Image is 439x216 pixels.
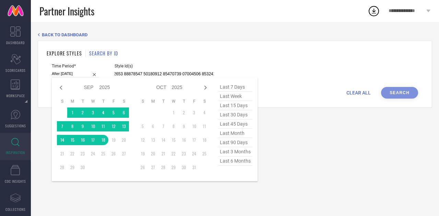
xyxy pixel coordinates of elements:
[158,135,168,145] td: Tue Oct 14 2025
[98,107,108,118] td: Thu Sep 04 2025
[218,101,252,110] span: last 15 days
[115,64,214,68] span: Style Id(s)
[108,107,119,118] td: Fri Sep 05 2025
[57,84,65,92] div: Previous month
[199,107,210,118] td: Sat Oct 04 2025
[218,110,252,119] span: last 30 days
[67,121,78,131] td: Mon Sep 08 2025
[47,50,82,57] h1: EXPLORE STYLES
[108,99,119,104] th: Friday
[67,149,78,159] td: Mon Sep 22 2025
[89,50,118,57] h1: SEARCH BY ID
[6,40,25,45] span: DASHBOARD
[168,149,179,159] td: Wed Oct 22 2025
[38,32,432,37] div: Back TO Dashboard
[189,99,199,104] th: Friday
[52,64,99,68] span: Time Period*
[148,162,158,173] td: Mon Oct 27 2025
[189,149,199,159] td: Fri Oct 24 2025
[57,121,67,131] td: Sun Sep 07 2025
[158,121,168,131] td: Tue Oct 07 2025
[78,149,88,159] td: Tue Sep 23 2025
[179,135,189,145] td: Thu Oct 16 2025
[6,93,25,98] span: WORKSPACE
[199,149,210,159] td: Sat Oct 25 2025
[115,70,214,78] input: Enter comma separated style ids e.g. 12345, 67890
[179,149,189,159] td: Thu Oct 23 2025
[98,135,108,145] td: Thu Sep 18 2025
[138,135,148,145] td: Sun Oct 12 2025
[67,99,78,104] th: Monday
[368,5,380,17] div: Open download list
[179,121,189,131] td: Thu Oct 09 2025
[119,135,129,145] td: Sat Sep 20 2025
[119,121,129,131] td: Sat Sep 13 2025
[189,162,199,173] td: Fri Oct 31 2025
[218,147,252,156] span: last 3 months
[199,135,210,145] td: Sat Oct 18 2025
[218,156,252,166] span: last 6 months
[218,92,252,101] span: last week
[119,149,129,159] td: Sat Sep 27 2025
[98,99,108,104] th: Thursday
[168,121,179,131] td: Wed Oct 08 2025
[67,135,78,145] td: Mon Sep 15 2025
[88,121,98,131] td: Wed Sep 10 2025
[57,162,67,173] td: Sun Sep 28 2025
[57,99,67,104] th: Sunday
[199,121,210,131] td: Sat Oct 11 2025
[138,162,148,173] td: Sun Oct 26 2025
[78,162,88,173] td: Tue Sep 30 2025
[78,99,88,104] th: Tuesday
[88,135,98,145] td: Wed Sep 17 2025
[57,149,67,159] td: Sun Sep 21 2025
[42,32,87,37] span: BACK TO DASHBOARD
[5,207,26,212] span: COLLECTIONS
[57,135,67,145] td: Sun Sep 14 2025
[98,121,108,131] td: Thu Sep 11 2025
[108,135,119,145] td: Fri Sep 19 2025
[148,149,158,159] td: Mon Oct 20 2025
[78,121,88,131] td: Tue Sep 09 2025
[5,179,26,184] span: CDC INSIGHTS
[201,84,210,92] div: Next month
[5,123,26,128] span: SUGGESTIONS
[218,129,252,138] span: last month
[88,149,98,159] td: Wed Sep 24 2025
[346,90,371,96] span: CLEAR ALL
[218,82,252,92] span: last 7 days
[108,121,119,131] td: Fri Sep 12 2025
[138,99,148,104] th: Sunday
[168,162,179,173] td: Wed Oct 29 2025
[78,107,88,118] td: Tue Sep 02 2025
[148,135,158,145] td: Mon Oct 13 2025
[218,138,252,147] span: last 90 days
[88,107,98,118] td: Wed Sep 03 2025
[148,121,158,131] td: Mon Oct 06 2025
[52,70,99,77] input: Select time period
[5,68,26,73] span: SCORECARDS
[138,149,148,159] td: Sun Oct 19 2025
[189,135,199,145] td: Fri Oct 17 2025
[6,150,25,155] span: INSPIRATION
[168,99,179,104] th: Wednesday
[199,99,210,104] th: Saturday
[108,149,119,159] td: Fri Sep 26 2025
[138,121,148,131] td: Sun Oct 05 2025
[179,99,189,104] th: Thursday
[98,149,108,159] td: Thu Sep 25 2025
[67,162,78,173] td: Mon Sep 29 2025
[189,107,199,118] td: Fri Oct 03 2025
[158,149,168,159] td: Tue Oct 21 2025
[119,107,129,118] td: Sat Sep 06 2025
[148,99,158,104] th: Monday
[39,4,94,18] span: Partner Insights
[78,135,88,145] td: Tue Sep 16 2025
[158,162,168,173] td: Tue Oct 28 2025
[179,162,189,173] td: Thu Oct 30 2025
[189,121,199,131] td: Fri Oct 10 2025
[88,99,98,104] th: Wednesday
[158,99,168,104] th: Tuesday
[119,99,129,104] th: Saturday
[67,107,78,118] td: Mon Sep 01 2025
